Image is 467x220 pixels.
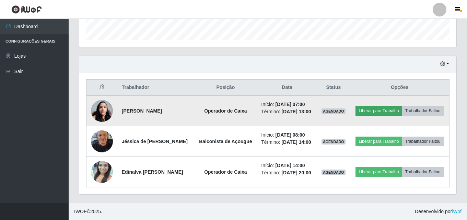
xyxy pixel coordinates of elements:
li: Início: [261,131,313,139]
time: [DATE] 14:00 [281,139,311,145]
button: Liberar para Trabalho [355,167,402,177]
th: Posição [194,80,257,96]
li: Término: [261,108,313,115]
button: Trabalhador Faltou [402,106,444,116]
span: AGENDADO [322,139,346,144]
span: AGENDADO [322,108,346,114]
span: IWOF [74,209,87,214]
span: © 2025 . [74,208,102,215]
button: Liberar para Trabalho [355,106,402,116]
span: Desenvolvido por [415,208,462,215]
img: CoreUI Logo [11,5,42,14]
li: Término: [261,139,313,146]
img: 1650687338616.jpeg [91,152,113,192]
time: [DATE] 20:00 [281,170,311,175]
img: 1714848493564.jpeg [91,96,113,125]
strong: Operador de Caixa [204,169,247,175]
strong: Jéssica de [PERSON_NAME] [122,139,188,144]
button: Trabalhador Faltou [402,137,444,146]
button: Liberar para Trabalho [355,137,402,146]
th: Trabalhador [118,80,194,96]
img: 1725909093018.jpeg [91,127,113,156]
li: Início: [261,101,313,108]
time: [DATE] 07:00 [276,102,305,107]
a: iWof [452,209,462,214]
time: [DATE] 13:00 [281,109,311,114]
th: Data [257,80,317,96]
time: [DATE] 14:00 [276,163,305,168]
time: [DATE] 08:00 [276,132,305,138]
li: Término: [261,169,313,176]
strong: Balconista de Açougue [199,139,252,144]
th: Status [317,80,350,96]
button: Trabalhador Faltou [402,167,444,177]
th: Opções [350,80,449,96]
li: Início: [261,162,313,169]
strong: Edinalva [PERSON_NAME] [122,169,183,175]
strong: [PERSON_NAME] [122,108,162,114]
strong: Operador de Caixa [204,108,247,114]
span: AGENDADO [322,170,346,175]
